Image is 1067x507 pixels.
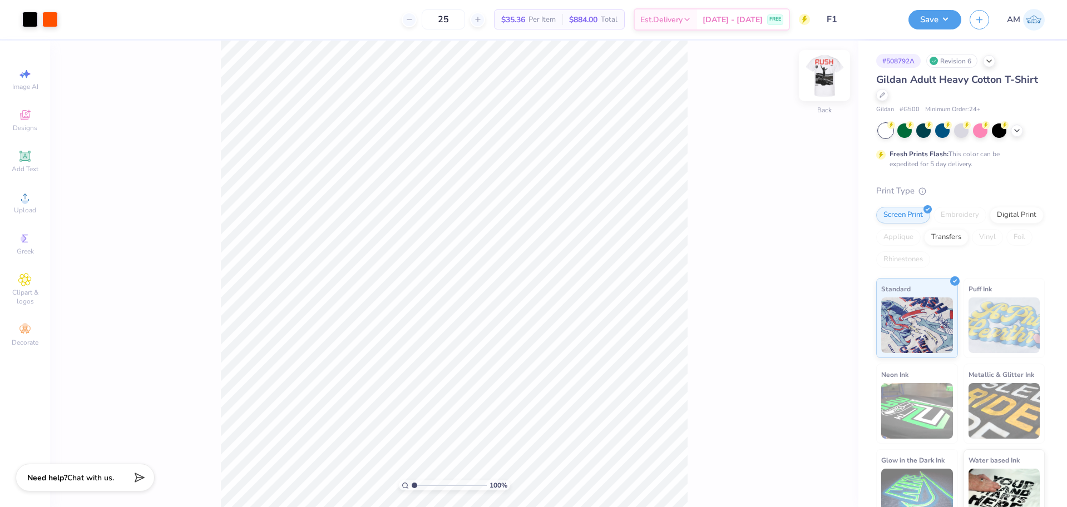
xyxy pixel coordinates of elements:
[817,105,832,115] div: Back
[890,149,1026,169] div: This color can be expedited for 5 day delivery.
[924,229,969,246] div: Transfers
[933,207,986,223] div: Embroidery
[876,105,894,115] span: Gildan
[1007,13,1020,26] span: AM
[703,14,763,26] span: [DATE] - [DATE]
[881,283,911,295] span: Standard
[969,383,1040,439] img: Metallic & Glitter Ink
[900,105,920,115] span: # G500
[925,105,981,115] span: Minimum Order: 24 +
[1006,229,1033,246] div: Foil
[876,73,1038,86] span: Gildan Adult Heavy Cotton T-Shirt
[969,369,1034,380] span: Metallic & Glitter Ink
[908,10,961,29] button: Save
[972,229,1003,246] div: Vinyl
[17,247,34,256] span: Greek
[969,283,992,295] span: Puff Ink
[27,473,67,483] strong: Need help?
[881,369,908,380] span: Neon Ink
[969,454,1020,466] span: Water based Ink
[881,383,953,439] img: Neon Ink
[640,14,683,26] span: Est. Delivery
[802,53,847,98] img: Back
[14,206,36,215] span: Upload
[876,54,921,68] div: # 508792A
[969,297,1040,353] img: Puff Ink
[876,185,1045,197] div: Print Type
[769,16,781,23] span: FREE
[881,297,953,353] img: Standard
[818,8,900,31] input: Untitled Design
[6,288,45,306] span: Clipart & logos
[876,229,921,246] div: Applique
[876,251,930,268] div: Rhinestones
[876,207,930,223] div: Screen Print
[926,54,977,68] div: Revision 6
[422,9,465,29] input: – –
[1007,9,1045,31] a: AM
[881,454,945,466] span: Glow in the Dark Ink
[569,14,597,26] span: $884.00
[990,207,1044,223] div: Digital Print
[13,123,37,132] span: Designs
[12,82,38,91] span: Image AI
[1023,9,1045,31] img: Arvi Mikhail Parcero
[12,338,38,347] span: Decorate
[12,165,38,173] span: Add Text
[890,150,949,158] strong: Fresh Prints Flash:
[67,473,114,483] span: Chat with us.
[528,14,556,26] span: Per Item
[501,14,525,26] span: $35.36
[490,480,507,490] span: 100 %
[601,14,618,26] span: Total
